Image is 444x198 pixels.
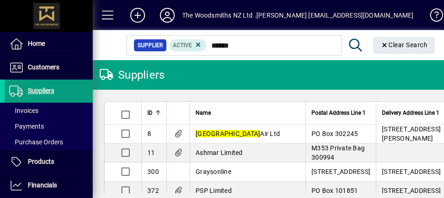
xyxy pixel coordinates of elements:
[5,103,93,118] a: Invoices
[196,168,231,175] span: Graysonline
[28,158,54,165] span: Products
[196,187,232,194] span: PSP Limited
[147,130,151,137] span: 8
[9,107,38,114] span: Invoices
[138,41,163,50] span: Supplier
[196,130,280,137] span: Air Ltd
[382,108,439,118] span: Delivery Address Line 1
[147,149,155,156] span: 11
[381,41,428,49] span: Clear Search
[173,42,192,49] span: Active
[196,149,243,156] span: Ashmar Limited
[28,87,54,94] span: Suppliers
[9,123,44,130] span: Payments
[311,187,358,194] span: PO Box 101851
[28,181,57,189] span: Financials
[5,134,93,150] a: Purchase Orders
[256,8,413,23] div: [PERSON_NAME] [EMAIL_ADDRESS][DOMAIN_NAME]
[196,108,211,118] span: Name
[123,7,152,24] button: Add
[147,168,159,175] span: 300
[382,125,441,142] span: [STREET_ADDRESS][PERSON_NAME]
[373,37,435,54] button: Clear
[5,118,93,134] a: Payments
[5,150,93,173] a: Products
[311,144,365,161] span: M353 Private Bag 300994
[9,138,63,146] span: Purchase Orders
[196,130,260,137] em: [GEOGRAPHIC_DATA]
[311,168,370,175] span: [STREET_ADDRESS]
[311,130,358,137] span: PO Box 302245
[423,2,441,32] a: Knowledge Base
[5,174,93,197] a: Financials
[147,108,152,118] span: ID
[382,168,441,175] span: [STREET_ADDRESS]
[5,56,93,79] a: Customers
[196,108,300,118] div: Name
[28,63,59,71] span: Customers
[100,68,165,82] div: Suppliers
[152,7,182,24] button: Profile
[182,8,256,23] div: The Woodsmiths NZ Ltd .
[28,40,45,47] span: Home
[147,108,161,118] div: ID
[311,108,366,118] span: Postal Address Line 1
[382,187,441,194] span: [STREET_ADDRESS]
[5,32,93,56] a: Home
[169,39,206,51] mat-chip: Activation Status: Active
[147,187,159,194] span: 372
